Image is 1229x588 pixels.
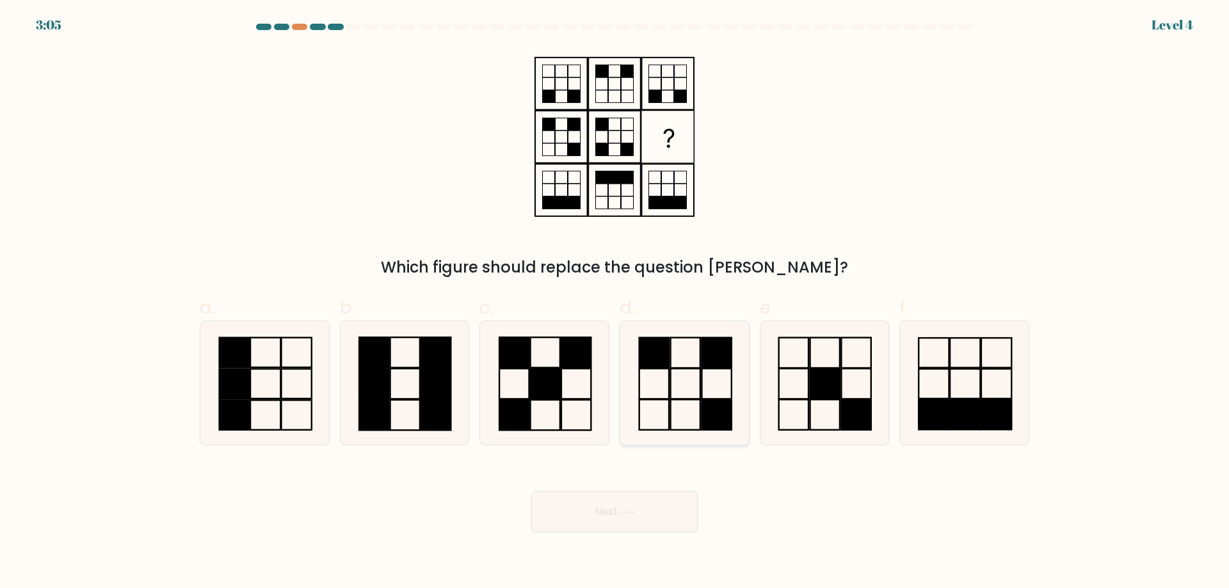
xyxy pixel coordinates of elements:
[1152,15,1193,35] div: Level 4
[760,295,774,320] span: e.
[479,295,494,320] span: c.
[340,295,355,320] span: b.
[620,295,635,320] span: d.
[200,295,215,320] span: a.
[207,256,1022,279] div: Which figure should replace the question [PERSON_NAME]?
[36,15,61,35] div: 3:05
[531,491,698,532] button: Next
[899,295,908,320] span: f.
